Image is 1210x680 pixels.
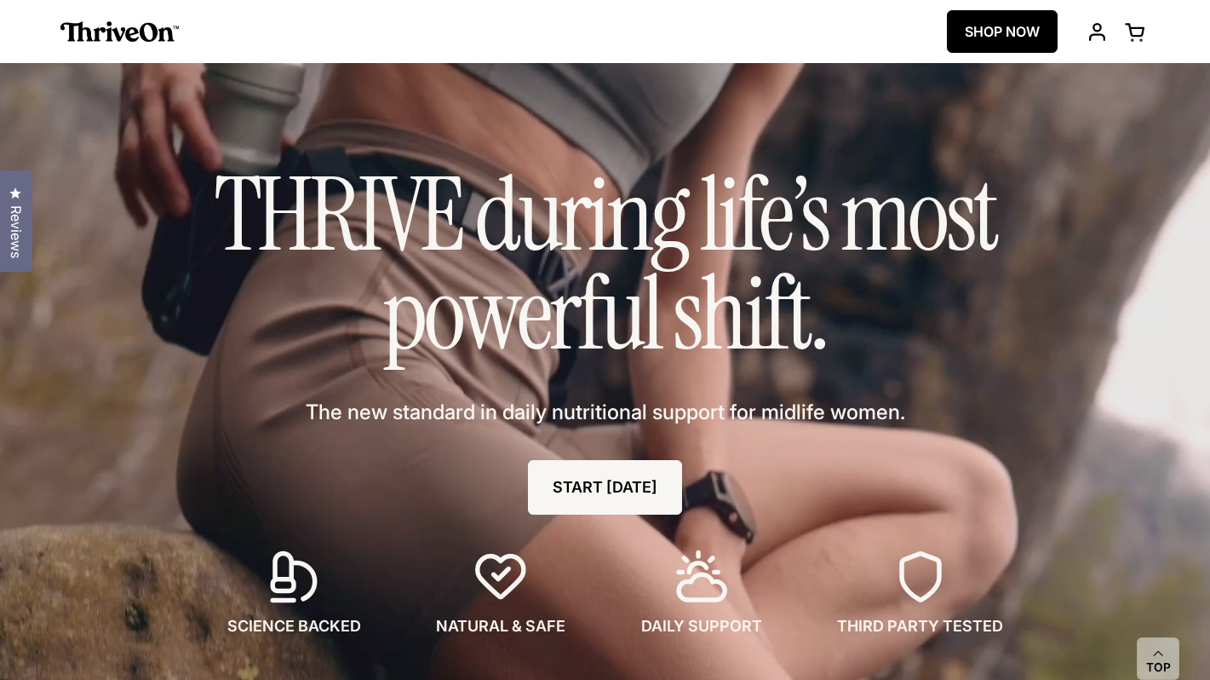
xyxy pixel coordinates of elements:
a: SHOP NOW [947,10,1058,53]
span: Reviews [4,205,26,258]
iframe: Gorgias live chat messenger [1125,600,1193,663]
span: SCIENCE BACKED [227,615,361,637]
span: The new standard in daily nutritional support for midlife women. [306,398,905,427]
span: Top [1146,660,1171,676]
h1: THRIVE during life’s most powerful shift. [180,165,1031,364]
span: DAILY SUPPORT [641,615,762,637]
span: NATURAL & SAFE [436,615,565,637]
a: START [DATE] [528,460,682,515]
span: THIRD PARTY TESTED [837,615,1003,637]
